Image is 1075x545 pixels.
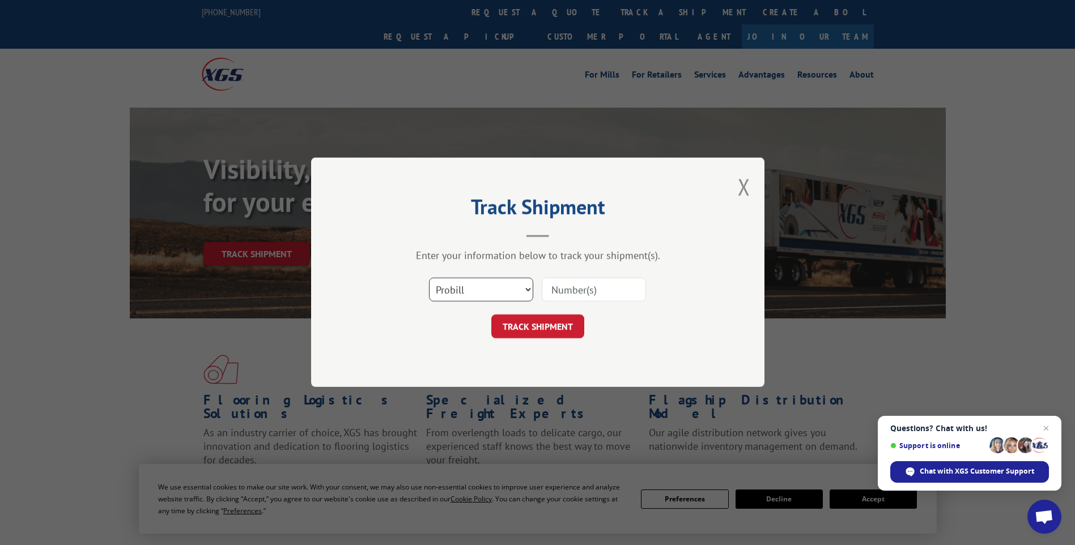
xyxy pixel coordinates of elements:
[542,278,646,302] input: Number(s)
[368,249,708,262] div: Enter your information below to track your shipment(s).
[890,461,1049,483] div: Chat with XGS Customer Support
[890,424,1049,433] span: Questions? Chat with us!
[491,315,584,339] button: TRACK SHIPMENT
[1027,500,1061,534] div: Open chat
[738,172,750,202] button: Close modal
[368,199,708,220] h2: Track Shipment
[1039,421,1053,435] span: Close chat
[890,441,985,450] span: Support is online
[920,466,1034,476] span: Chat with XGS Customer Support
